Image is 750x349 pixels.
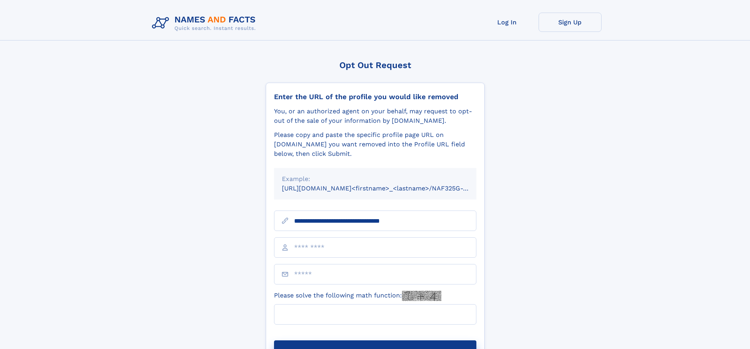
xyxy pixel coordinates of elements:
div: Example: [282,174,469,184]
div: Enter the URL of the profile you would like removed [274,92,476,101]
div: Please copy and paste the specific profile page URL on [DOMAIN_NAME] you want removed into the Pr... [274,130,476,159]
img: Logo Names and Facts [149,13,262,34]
a: Sign Up [539,13,602,32]
div: You, or an authorized agent on your behalf, may request to opt-out of the sale of your informatio... [274,107,476,126]
label: Please solve the following math function: [274,291,441,301]
a: Log In [476,13,539,32]
small: [URL][DOMAIN_NAME]<firstname>_<lastname>/NAF325G-xxxxxxxx [282,185,491,192]
div: Opt Out Request [266,60,485,70]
